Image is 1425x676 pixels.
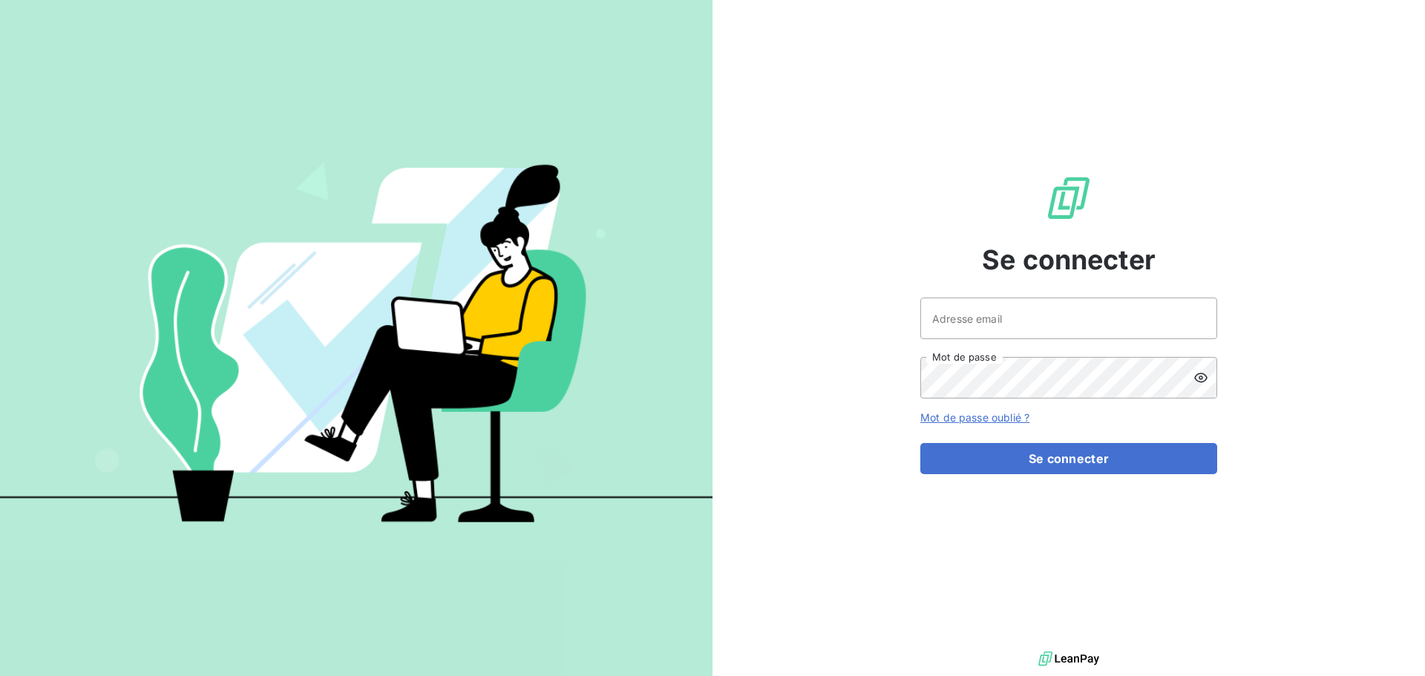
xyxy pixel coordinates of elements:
span: Se connecter [982,240,1156,280]
img: Logo LeanPay [1045,174,1092,222]
input: placeholder [920,298,1217,339]
a: Mot de passe oublié ? [920,411,1029,424]
button: Se connecter [920,443,1217,474]
img: logo [1038,648,1099,670]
